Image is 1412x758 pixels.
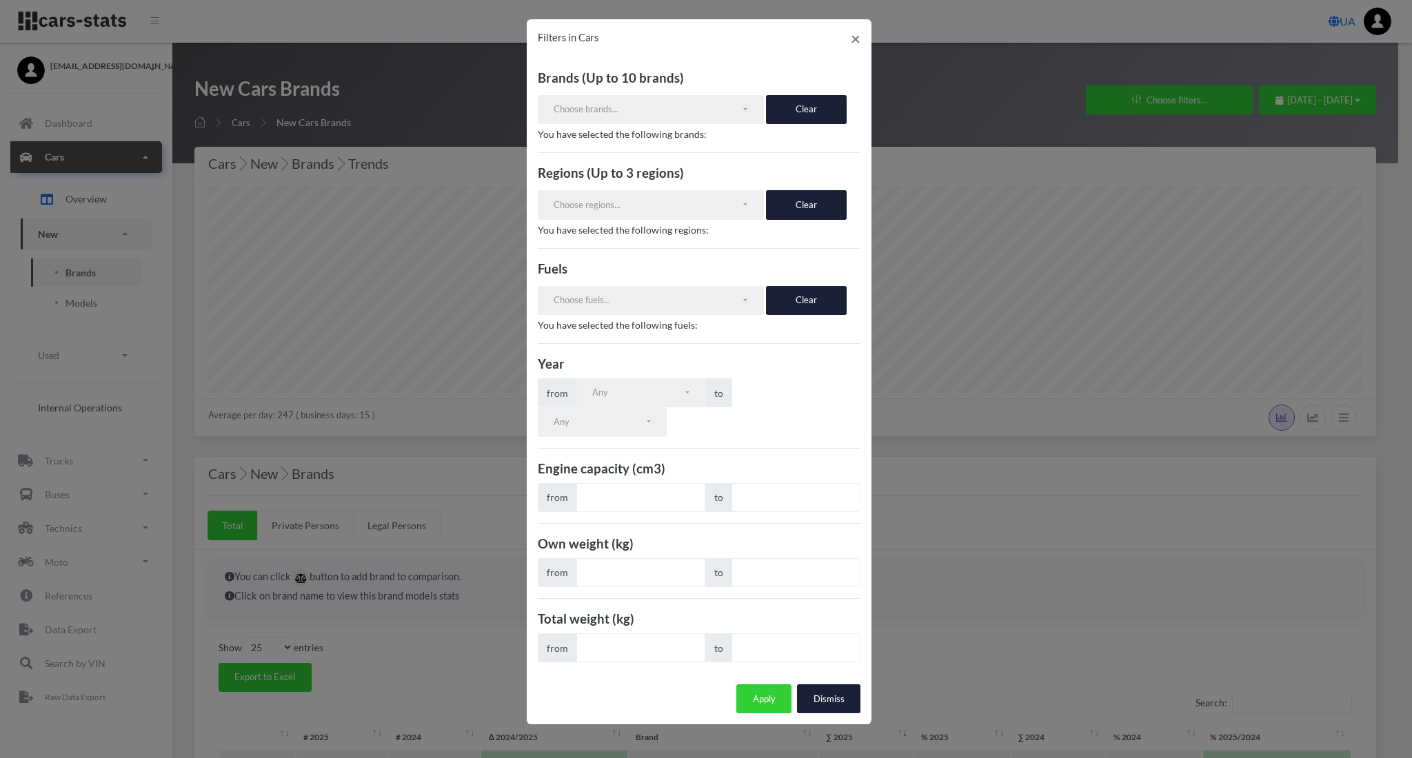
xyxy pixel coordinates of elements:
span: from [538,633,577,662]
span: You have selected the following brands: [538,128,707,140]
div: Choose regions... [554,198,741,212]
b: Regions (Up to 3 regions) [538,165,684,181]
button: Close [840,19,871,58]
span: to [705,633,732,662]
button: Dismiss [797,684,860,713]
div: Choose fuels... [554,294,741,307]
button: Any [538,407,667,436]
span: from [538,483,577,512]
span: to [705,378,732,407]
span: to [705,483,732,512]
button: Clear [766,286,847,315]
button: Apply [736,684,791,713]
span: You have selected the following regions: [538,224,709,236]
button: Choose brands... [538,95,764,124]
span: Filters in Cars [538,32,598,43]
div: Any [592,386,683,400]
b: Own weight (kg) [538,536,634,551]
button: Clear [766,95,847,124]
span: × [851,28,860,48]
button: Any [576,378,705,407]
b: Fuels [538,261,567,276]
b: Total weight (kg) [538,611,634,626]
div: Choose brands... [554,103,741,116]
b: Brands (Up to 10 brands) [538,70,684,85]
button: Clear [766,190,847,219]
div: Any [554,416,644,429]
span: You have selected the following fuels: [538,319,698,331]
button: Choose fuels... [538,286,764,315]
span: from [538,378,577,407]
span: to [705,558,732,587]
span: from [538,558,577,587]
b: Engine capacity (cm3) [538,461,665,476]
b: Year [538,356,565,371]
button: Choose regions... [538,190,764,219]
